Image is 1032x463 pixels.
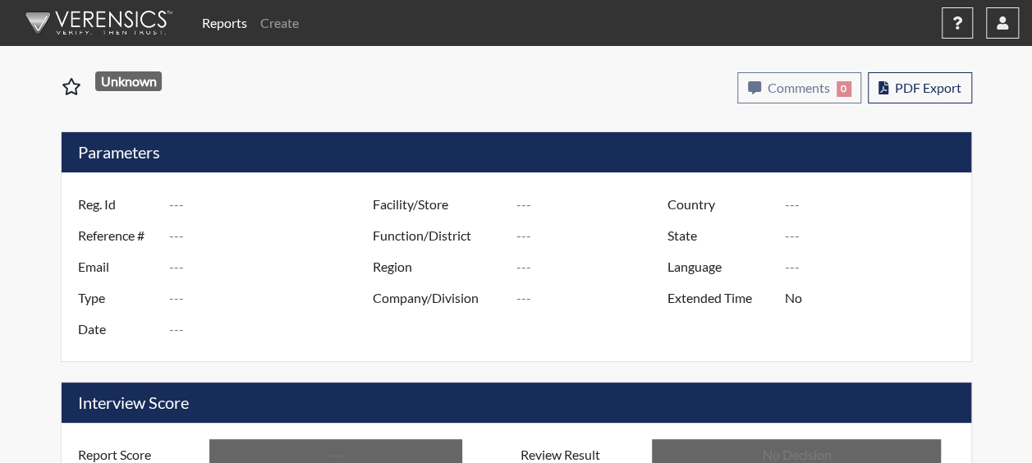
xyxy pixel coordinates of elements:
a: Reports [195,7,254,39]
input: --- [169,189,377,220]
label: Reg. Id [66,189,169,220]
label: Facility/Store [360,189,516,220]
span: Comments [768,80,830,95]
span: 0 [837,81,851,96]
input: --- [169,314,377,345]
button: Comments0 [737,72,861,103]
label: Type [66,282,169,314]
input: --- [169,251,377,282]
a: Create [254,7,305,39]
input: --- [169,220,377,251]
h5: Parameters [62,132,971,172]
label: Language [655,251,785,282]
input: --- [785,251,966,282]
input: --- [516,220,672,251]
label: Function/District [360,220,516,251]
label: Extended Time [655,282,785,314]
span: Unknown [95,71,162,91]
label: Email [66,251,169,282]
label: State [655,220,785,251]
label: Country [655,189,785,220]
input: --- [169,282,377,314]
input: --- [516,282,672,314]
label: Reference # [66,220,169,251]
span: PDF Export [895,80,961,95]
button: PDF Export [868,72,972,103]
label: Company/Division [360,282,516,314]
input: --- [785,282,966,314]
input: --- [516,251,672,282]
label: Region [360,251,516,282]
h5: Interview Score [62,383,971,423]
input: --- [785,189,966,220]
label: Date [66,314,169,345]
input: --- [785,220,966,251]
input: --- [516,189,672,220]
